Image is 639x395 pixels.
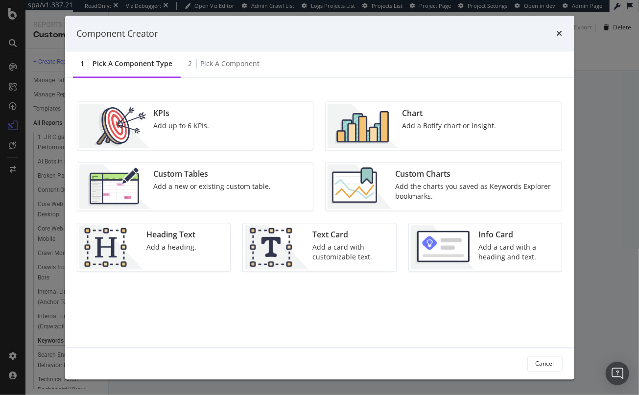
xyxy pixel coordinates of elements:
[478,243,556,262] div: Add a card with a heading and text.
[395,182,556,202] div: Add the charts you saved as Keywords Explorer bookmarks.
[79,104,150,148] img: __UUOcd1.png
[402,108,496,119] div: Chart
[395,169,556,180] div: Custom Charts
[154,169,271,180] div: Custom Tables
[81,59,85,69] div: 1
[536,359,554,368] div: Cancel
[79,165,150,209] img: CzM_nd8v.png
[328,165,391,209] img: Chdk0Fza.png
[154,108,210,119] div: KPIs
[328,104,398,148] img: BHjNRGjj.png
[557,27,563,40] div: times
[79,226,143,270] img: CtJ9-kHf.png
[147,243,197,253] div: Add a heading.
[411,226,474,270] img: 9fcGIRyhgxRLRpur6FCk681sBQ4rDmX99LnU5EkywwAAAAAElFTkSuQmCC
[312,243,390,262] div: Add a card with customizable text.
[245,226,308,270] img: CIPqJSrR.png
[65,16,574,379] div: modal
[527,356,563,372] button: Cancel
[77,27,158,40] div: Component Creator
[201,59,260,69] div: Pick a Component
[606,362,629,385] div: Open Intercom Messenger
[402,121,496,131] div: Add a Botify chart or insight.
[154,121,210,131] div: Add up to 6 KPIs.
[189,59,192,69] div: 2
[147,230,197,241] div: Heading Text
[478,230,556,241] div: Info Card
[312,230,390,241] div: Text Card
[154,182,271,192] div: Add a new or existing custom table.
[93,59,173,69] div: Pick a Component type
